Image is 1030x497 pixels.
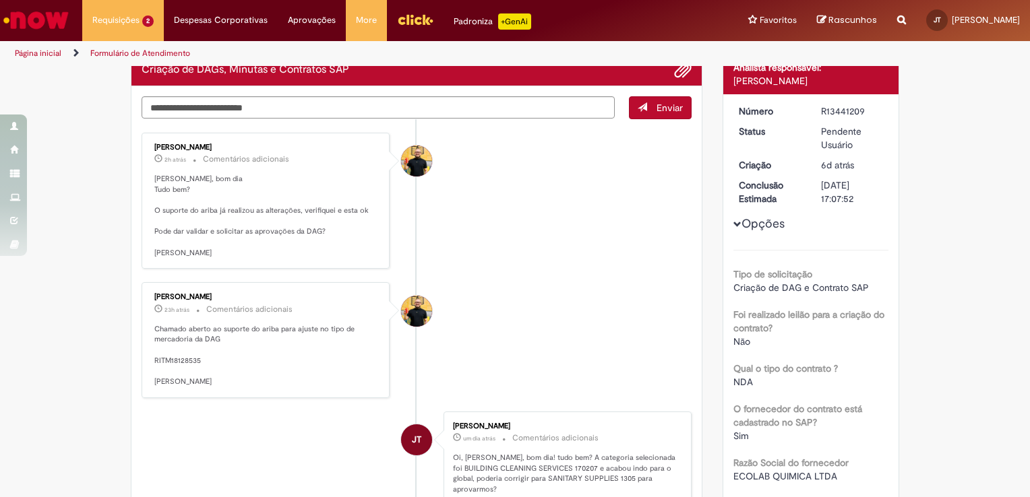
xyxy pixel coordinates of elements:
time: 27/08/2025 14:08:35 [164,306,189,314]
div: 22/08/2025 18:03:56 [821,158,884,172]
time: 28/08/2025 11:04:00 [164,156,186,164]
div: R13441209 [821,104,884,118]
a: Rascunhos [817,14,877,27]
b: O fornecedor do contrato está cadastrado no SAP? [733,403,862,428]
div: [PERSON_NAME] [154,293,379,301]
ul: Trilhas de página [10,41,677,66]
div: Joao Da Costa Dias Junior [401,145,432,176]
span: Não [733,335,750,347]
dt: Criação [729,158,812,172]
small: Comentários adicionais [203,154,289,165]
h2: Criação de DAGs, Minutas e Contratos SAP Histórico de tíquete [142,64,349,76]
b: Razão Social do fornecedor [733,457,849,469]
p: Chamado aberto ao suporte do ariba para ajuste no tipo de mercadoria da DAG RITM18128535 [PERSON_... [154,324,379,387]
dt: Número [729,104,812,118]
span: Enviar [657,102,683,114]
div: [PERSON_NAME] [453,422,677,430]
span: 23h atrás [164,306,189,314]
div: Joao Henrique Pires Teixeira [401,424,432,455]
p: [PERSON_NAME], bom dia Tudo bem? O suporte do ariba já realizou as alterações, verifiquei e esta ... [154,174,379,259]
div: [DATE] 17:07:52 [821,178,884,205]
span: [PERSON_NAME] [952,14,1020,26]
span: Aprovações [288,13,336,27]
span: JT [934,15,941,24]
small: Comentários adicionais [206,304,293,315]
button: Adicionar anexos [674,61,692,79]
div: Analista responsável: [733,61,889,74]
div: Joao Da Costa Dias Junior [401,296,432,327]
img: click_logo_yellow_360x200.png [397,9,433,30]
span: Sim [733,430,749,442]
dt: Status [729,125,812,138]
a: Formulário de Atendimento [90,48,190,59]
img: ServiceNow [1,7,71,34]
p: Oi, [PERSON_NAME], bom dia! tudo bem? A categoria selecionada foi BUILDING CLEANING SERVICES 1702... [453,453,677,495]
span: 2 [142,15,154,27]
span: ECOLAB QUIMICA LTDA [733,470,837,482]
div: Pendente Usuário [821,125,884,152]
b: Foi realizado leilão para a criação do contrato? [733,308,884,334]
small: Comentários adicionais [512,432,599,444]
dt: Conclusão Estimada [729,178,812,205]
time: 22/08/2025 18:03:56 [821,159,854,171]
span: Favoritos [760,13,797,27]
a: Página inicial [15,48,61,59]
b: Tipo de solicitação [733,268,812,280]
span: Criação de DAG e Contrato SAP [733,281,869,294]
span: Despesas Corporativas [174,13,268,27]
span: um dia atrás [463,434,495,442]
p: +GenAi [498,13,531,30]
span: NDA [733,376,753,388]
span: Requisições [92,13,140,27]
b: Qual o tipo do contrato ? [733,362,838,374]
div: [PERSON_NAME] [733,74,889,88]
div: [PERSON_NAME] [154,143,379,152]
button: Enviar [629,96,692,119]
span: Rascunhos [828,13,877,26]
span: JT [412,424,421,456]
textarea: Digite sua mensagem aqui... [142,96,615,119]
span: More [356,13,377,27]
div: Padroniza [454,13,531,30]
span: 2h atrás [164,156,186,164]
span: 6d atrás [821,159,854,171]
